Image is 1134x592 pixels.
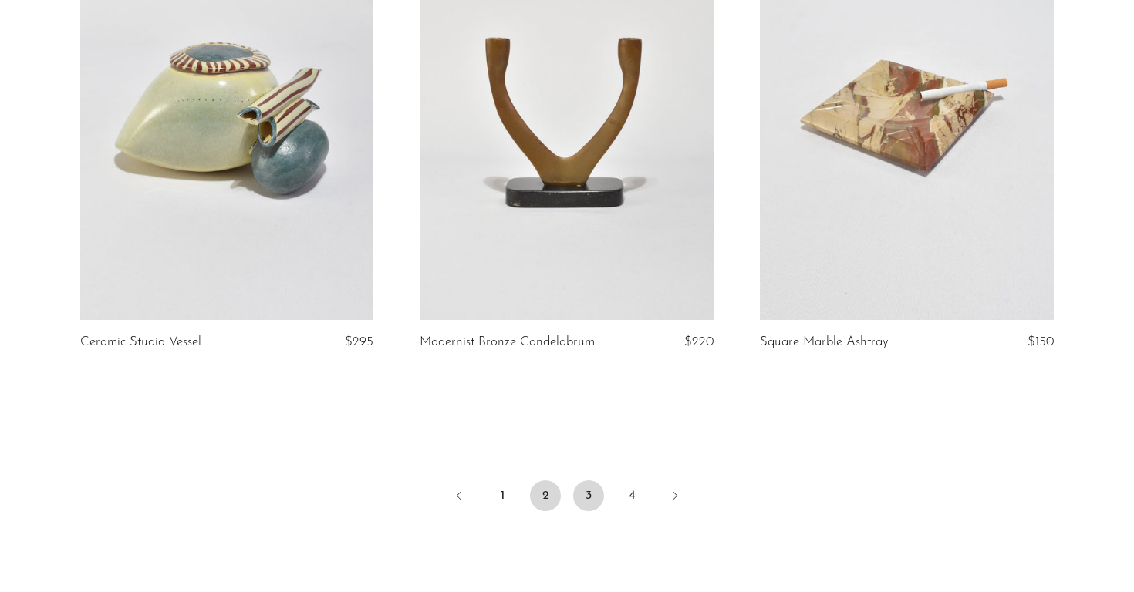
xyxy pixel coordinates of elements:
[1028,335,1054,348] span: $150
[420,335,595,349] a: Modernist Bronze Candelabrum
[80,335,201,349] a: Ceramic Studio Vessel
[573,480,604,511] a: 3
[530,480,561,511] span: 2
[684,335,714,348] span: $220
[444,480,474,514] a: Previous
[345,335,373,348] span: $295
[760,335,889,349] a: Square Marble Ashtray
[660,480,690,514] a: Next
[616,480,647,511] a: 4
[487,480,518,511] a: 1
